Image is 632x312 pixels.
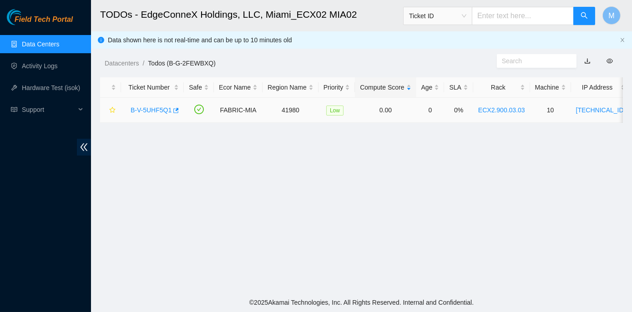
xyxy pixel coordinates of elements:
button: star [105,103,116,117]
td: 0% [444,98,473,123]
span: Support [22,101,76,119]
img: Akamai Technologies [7,9,46,25]
span: read [11,106,17,113]
input: Enter text here... [472,7,574,25]
a: ECX2.900.03.03 [478,106,525,114]
a: B-V-5UHF5Q1 [131,106,172,114]
td: 0.00 [355,98,416,123]
span: M [608,10,614,21]
span: Low [326,106,344,116]
button: M [602,6,621,25]
td: 10 [530,98,571,123]
a: Data Centers [22,40,59,48]
a: [TECHNICAL_ID] [576,106,626,114]
a: Activity Logs [22,62,58,70]
button: close [620,37,625,43]
span: / [142,60,144,67]
span: Ticket ID [409,9,466,23]
td: 0 [416,98,445,123]
input: Search [502,56,564,66]
a: Datacenters [105,60,139,67]
button: search [573,7,595,25]
button: download [577,54,597,68]
a: Todos (B-G-2FEWBXQ) [148,60,216,67]
span: Field Tech Portal [15,15,73,24]
a: download [584,57,591,65]
span: star [109,107,116,114]
span: double-left [77,139,91,156]
td: FABRIC-MIA [214,98,263,123]
a: Akamai TechnologiesField Tech Portal [7,16,73,28]
span: check-circle [194,105,204,114]
span: eye [607,58,613,64]
td: 41980 [263,98,319,123]
footer: © 2025 Akamai Technologies, Inc. All Rights Reserved. Internal and Confidential. [91,293,632,312]
a: Hardware Test (isok) [22,84,80,91]
span: search [581,12,588,20]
